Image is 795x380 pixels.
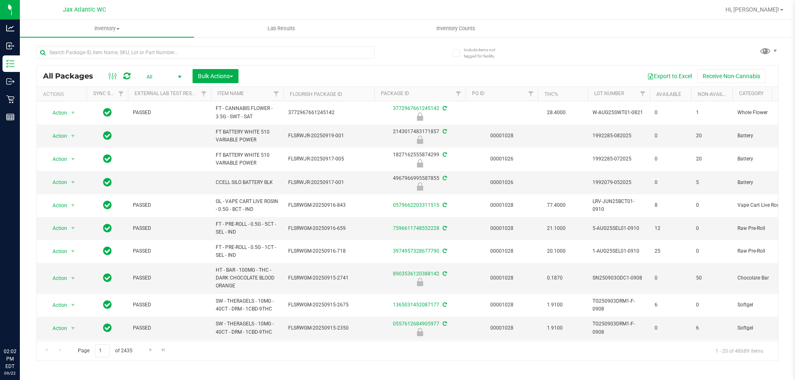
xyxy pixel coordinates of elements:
[373,174,467,191] div: 4967966995587855
[45,246,67,257] span: Action
[288,225,369,232] span: FLSRWGM-20250916-659
[393,271,439,277] a: 8903536120388142
[20,25,194,32] span: Inventory
[68,299,78,311] span: select
[133,201,206,209] span: PASSED
[393,225,439,231] a: 7596611748552228
[68,246,78,257] span: select
[288,179,369,186] span: FLSRWJR-20250917-001
[543,272,567,284] span: 0.1870
[288,247,369,255] span: FLSRWGM-20250916-718
[133,324,206,332] span: PASSED
[93,91,125,96] a: Sync Status
[20,20,194,37] a: Inventory
[441,175,447,181] span: Sync from Compliance System
[270,87,283,101] a: Filter
[6,77,14,86] inline-svg: Outbound
[256,25,306,32] span: Lab Results
[6,113,14,121] inline-svg: Reports
[490,179,513,185] a: 00001026
[288,109,369,117] span: 3772967661245142
[133,109,206,117] span: PASSED
[373,328,467,336] div: Newly Received
[655,225,686,232] span: 12
[441,248,447,254] span: Sync from Compliance System
[103,177,112,188] span: In Sync
[655,301,686,309] span: 6
[696,109,728,117] span: 1
[45,107,67,119] span: Action
[656,91,681,97] a: Available
[642,69,697,83] button: Export to Excel
[543,299,567,311] span: 1.9100
[103,322,112,334] span: In Sync
[441,105,447,111] span: Sync from Compliance System
[543,322,567,334] span: 1.9100
[655,132,686,140] span: 0
[490,225,513,231] a: 00001028
[696,132,728,140] span: 20
[45,200,67,211] span: Action
[593,109,645,117] span: W-AUG25SWT01-0821
[197,87,211,101] a: Filter
[133,301,206,309] span: PASSED
[198,73,233,79] span: Bulk Actions
[709,344,770,357] span: 1 - 20 of 48689 items
[543,245,570,257] span: 20.1000
[68,323,78,334] span: select
[216,297,278,313] span: SW - THERAGELS - 10MG - 40CT - DRM - 1CBD-9THC
[114,87,128,101] a: Filter
[593,198,645,213] span: LRV-JUN25BCT01-0910
[725,6,779,13] span: Hi, [PERSON_NAME]!
[393,202,439,208] a: 0579662203311515
[45,272,67,284] span: Action
[6,24,14,32] inline-svg: Analytics
[697,69,766,83] button: Receive Non-Cannabis
[593,155,645,163] span: 1992285-072025
[103,245,112,257] span: In Sync
[216,105,278,120] span: FT - CANNABIS FLOWER - 3.5G - SWT - SAT
[441,321,447,327] span: Sync from Compliance System
[490,302,513,308] a: 00001028
[696,179,728,186] span: 5
[381,91,409,96] a: Package ID
[393,248,439,254] a: 3974957328677790
[216,198,278,213] span: GL - VAPE CART LIVE ROSIN - 0.5G - BCT - IND
[216,220,278,236] span: FT - PRE-ROLL - 0.5G - 5CT - SEL - IND
[490,275,513,281] a: 00001028
[373,136,467,144] div: Newly Received
[45,177,67,188] span: Action
[373,278,467,286] div: Launch Hold
[696,225,728,232] span: 0
[544,91,558,97] a: THC%
[6,60,14,68] inline-svg: Inventory
[133,247,206,255] span: PASSED
[425,25,487,32] span: Inventory Counts
[441,271,447,277] span: Sync from Compliance System
[43,91,83,97] div: Actions
[543,222,570,234] span: 21.1000
[68,130,78,142] span: select
[393,321,439,327] a: 0557612684905977
[103,272,112,284] span: In Sync
[373,151,467,167] div: 1827162555874299
[696,155,728,163] span: 20
[135,91,200,96] a: External Lab Test Result
[655,324,686,332] span: 0
[369,20,543,37] a: Inventory Counts
[290,91,342,97] a: Flourish Package ID
[71,344,139,357] span: Page of 2435
[4,370,16,376] p: 09/22
[8,314,33,339] iframe: Resource center
[43,72,101,81] span: All Packages
[103,107,112,118] span: In Sync
[6,42,14,50] inline-svg: Inbound
[373,112,467,121] div: Quarantine
[95,344,110,357] input: 1
[543,199,570,211] span: 77.4000
[393,302,439,308] a: 1365031452087177
[696,201,728,209] span: 0
[452,87,465,101] a: Filter
[103,153,112,165] span: In Sync
[103,199,112,211] span: In Sync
